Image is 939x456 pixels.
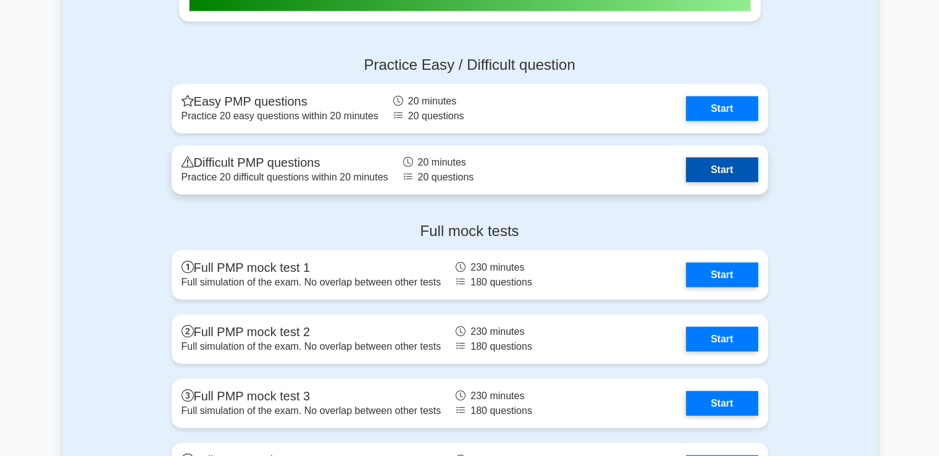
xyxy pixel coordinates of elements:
[686,96,757,121] a: Start
[172,222,768,240] h4: Full mock tests
[686,327,757,352] a: Start
[686,391,757,416] a: Start
[686,158,757,182] a: Start
[172,56,768,74] h4: Practice Easy / Difficult question
[686,263,757,287] a: Start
